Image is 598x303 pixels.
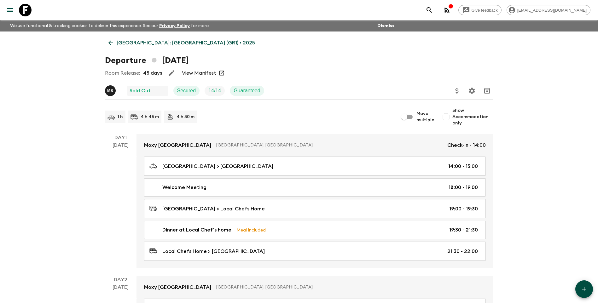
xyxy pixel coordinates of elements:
p: [GEOGRAPHIC_DATA] > [GEOGRAPHIC_DATA] [162,163,273,170]
p: 19:00 - 19:30 [449,205,478,213]
p: [GEOGRAPHIC_DATA], [GEOGRAPHIC_DATA] [216,284,481,290]
p: 1 h [118,114,123,120]
button: search adventures [423,4,436,16]
p: 18:00 - 19:00 [449,184,478,191]
p: Local Chefs Home > [GEOGRAPHIC_DATA] [162,248,265,255]
span: [EMAIL_ADDRESS][DOMAIN_NAME] [514,8,590,13]
button: Dismiss [376,21,396,30]
p: 45 days [143,69,162,77]
p: Day 2 [105,276,136,283]
p: 4 h 45 m [141,114,159,120]
div: Secured [173,86,200,96]
a: [GEOGRAPHIC_DATA]: [GEOGRAPHIC_DATA] (GR1) • 2025 [105,37,258,49]
a: Dinner at Local Chef's homeMeal Included19:30 - 21:30 [144,221,486,239]
div: [DATE] [113,141,129,268]
a: Local Chefs Home > [GEOGRAPHIC_DATA]21:30 - 22:00 [144,242,486,261]
a: Moxy [GEOGRAPHIC_DATA][GEOGRAPHIC_DATA], [GEOGRAPHIC_DATA] [136,276,493,299]
button: Settings [466,84,478,97]
p: Meal Included [236,226,266,233]
p: Secured [177,87,196,94]
p: Room Release: [105,69,140,77]
p: Welcome Meeting [162,184,206,191]
span: Move multiple [416,111,435,123]
p: Day 1 [105,134,136,141]
a: [GEOGRAPHIC_DATA] > [GEOGRAPHIC_DATA]14:00 - 15:00 [144,157,486,176]
button: Archive (Completed, Cancelled or Unsynced Departures only) [481,84,493,97]
p: 21:30 - 22:00 [447,248,478,255]
a: Moxy [GEOGRAPHIC_DATA][GEOGRAPHIC_DATA], [GEOGRAPHIC_DATA]Check-in - 14:00 [136,134,493,157]
h1: Departure [DATE] [105,54,189,67]
div: Trip Fill [205,86,225,96]
a: Give feedback [458,5,502,15]
span: Magda Sotiriadis [105,87,117,92]
p: 14 / 14 [208,87,221,94]
p: Sold Out [130,87,151,94]
p: Moxy [GEOGRAPHIC_DATA] [144,283,211,291]
a: Privacy Policy [159,24,190,28]
p: 4 h 30 m [177,114,194,120]
p: We use functional & tracking cookies to deliver this experience. See our for more. [8,20,212,31]
a: View Manifest [182,70,216,76]
p: Dinner at Local Chef's home [162,226,231,234]
p: Check-in - 14:00 [447,141,486,149]
button: MS [105,85,117,96]
span: Give feedback [468,8,501,13]
p: [GEOGRAPHIC_DATA] > Local Chefs Home [162,205,265,213]
a: [GEOGRAPHIC_DATA] > Local Chefs Home19:00 - 19:30 [144,199,486,218]
button: menu [4,4,16,16]
p: Guaranteed [234,87,260,94]
span: Show Accommodation only [452,107,493,126]
p: 19:30 - 21:30 [449,226,478,234]
p: [GEOGRAPHIC_DATA], [GEOGRAPHIC_DATA] [216,142,442,148]
p: [GEOGRAPHIC_DATA]: [GEOGRAPHIC_DATA] (GR1) • 2025 [117,39,255,47]
a: Welcome Meeting18:00 - 19:00 [144,178,486,197]
div: [EMAIL_ADDRESS][DOMAIN_NAME] [507,5,590,15]
p: M S [107,88,113,93]
p: Moxy [GEOGRAPHIC_DATA] [144,141,211,149]
p: 14:00 - 15:00 [448,163,478,170]
button: Update Price, Early Bird Discount and Costs [451,84,463,97]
